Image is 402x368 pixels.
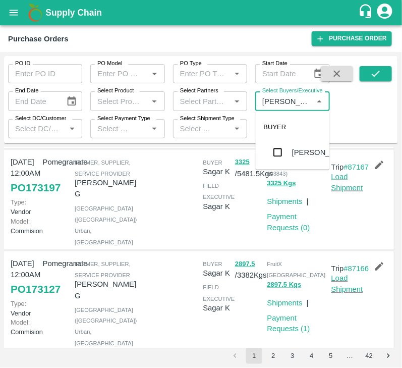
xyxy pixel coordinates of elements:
[331,162,369,173] p: Trip
[62,92,81,111] button: Choose date
[303,192,309,207] div: |
[93,122,132,135] input: Select Payment Type
[8,91,58,111] input: End Date
[75,261,131,278] span: Farmer, Supplier, Service Provider
[358,4,376,22] div: customer-support
[323,348,339,364] button: Go to page 5
[75,160,131,177] span: Farmer, Supplier, Service Provider
[344,163,369,171] a: #87167
[235,156,250,168] button: 3325
[11,319,30,327] span: Model:
[148,67,161,80] button: Open
[203,268,231,279] p: Sagar K
[66,122,79,135] button: Open
[15,87,38,95] label: End Date
[203,261,222,267] span: buyer
[45,6,358,20] a: Supply Chain
[304,348,320,364] button: Go to page 4
[376,2,394,23] div: account of current user
[331,274,363,293] a: Load Shipment
[231,95,244,108] button: Open
[255,64,305,83] input: Start Date
[203,201,235,212] p: Sagar K
[93,94,145,108] input: Select Product
[43,258,71,269] p: Pomegranate
[203,160,222,166] span: buyer
[262,87,323,95] label: Select Buyers/Executive
[176,122,214,135] input: Select Shipment Type
[256,115,330,139] div: BUYER
[203,284,235,301] span: field executive
[267,213,310,232] a: Payment Requests (0)
[97,115,150,123] label: Select Payment Type
[45,8,102,18] b: Supply Chain
[235,258,255,270] button: 2897.5
[267,299,303,307] a: Shipments
[344,265,369,273] a: #87166
[267,314,310,333] a: Payment Requests (1)
[8,64,82,83] input: Enter PO ID
[225,348,398,364] nav: pagination navigation
[75,205,137,245] span: [GEOGRAPHIC_DATA] ([GEOGRAPHIC_DATA]) Urban , [GEOGRAPHIC_DATA]
[97,87,134,95] label: Select Product
[75,177,136,200] p: [PERSON_NAME] G
[203,183,235,200] span: field executive
[11,300,26,307] span: Type:
[312,31,392,46] a: Purchase Order
[11,280,61,298] a: PO173127
[361,348,377,364] button: Go to page 42
[11,217,39,236] p: Commision
[75,279,136,301] p: [PERSON_NAME] G
[25,3,45,23] img: logo
[265,348,281,364] button: Go to page 2
[8,32,69,45] div: Purchase Orders
[97,60,123,68] label: PO Model
[11,318,39,337] p: Commision
[331,263,369,274] p: Trip
[267,261,326,278] span: FruitX [GEOGRAPHIC_DATA]
[262,60,288,68] label: Start Date
[267,279,302,291] button: 2897.5 Kgs
[267,160,325,177] span: Green Spices Hut (SO-603843)
[11,122,63,135] input: Select DC/Customer
[309,64,328,83] button: Choose date
[11,218,30,225] span: Model:
[15,115,66,123] label: Select DC/Customer
[203,302,235,313] p: Sagar K
[75,307,137,347] span: [GEOGRAPHIC_DATA] ([GEOGRAPHIC_DATA]) Urban , [GEOGRAPHIC_DATA]
[267,197,303,205] a: Shipments
[11,179,61,197] a: PO173197
[176,67,227,80] input: Enter PO Type
[176,94,227,108] input: Select Partners
[180,115,235,123] label: Select Shipment Type
[342,351,358,361] div: …
[148,122,161,135] button: Open
[11,299,39,318] p: Vendor
[284,348,301,364] button: Go to page 3
[235,156,263,180] p: / 5481.5 Kgs
[93,67,145,80] input: Enter PO Model
[148,95,161,108] button: Open
[180,60,202,68] label: PO Type
[246,348,262,364] button: page 1
[43,156,71,168] p: Pomegranate
[231,67,244,80] button: Open
[235,258,263,281] p: / 3382 Kgs
[15,60,30,68] label: PO ID
[331,173,363,192] a: Load Shipment
[313,95,326,108] button: Close
[11,198,26,206] span: Type:
[11,156,39,179] p: [DATE] 12:00AM
[203,166,231,177] p: Sagar K
[258,94,310,108] input: Select Buyers/Executive
[2,1,25,24] button: open drawer
[11,258,39,281] p: [DATE] 12:00AM
[267,178,296,189] button: 3325 Kgs
[303,293,309,308] div: |
[11,197,39,217] p: Vendor
[380,348,396,364] button: Go to next page
[231,122,244,135] button: Open
[292,147,354,158] div: [PERSON_NAME]
[180,87,218,95] label: Select Partners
